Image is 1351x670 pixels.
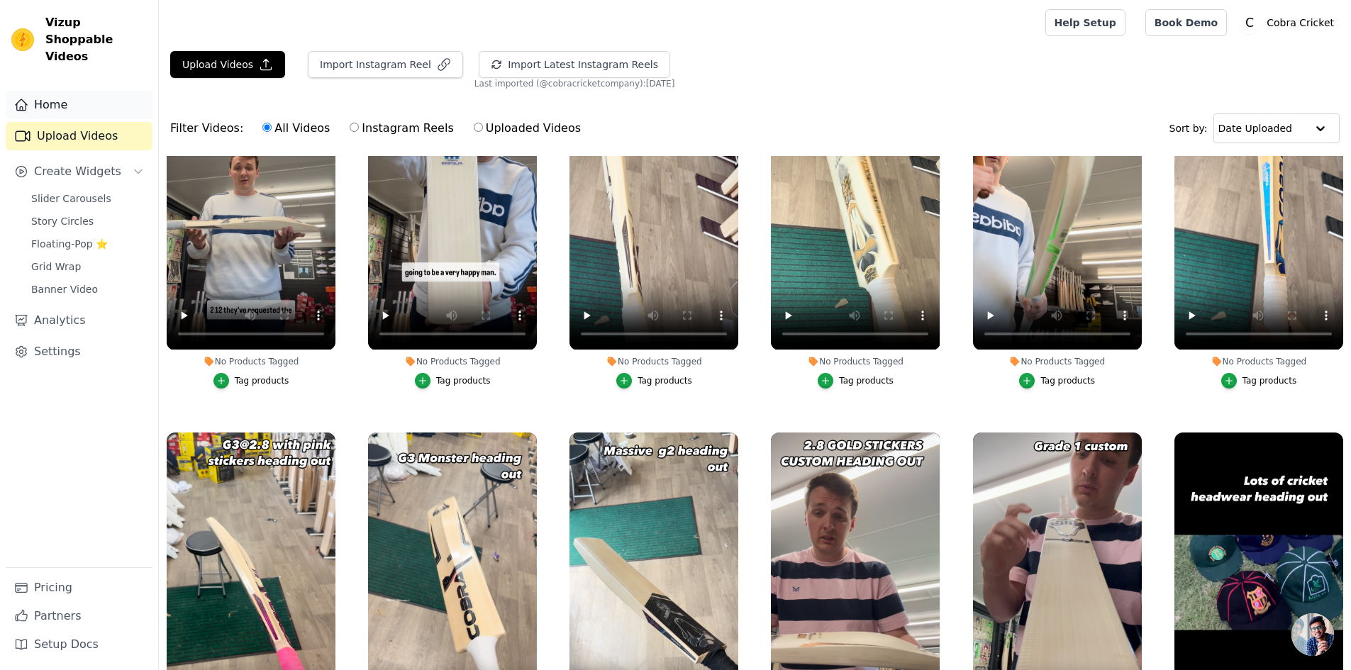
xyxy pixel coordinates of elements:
[1040,375,1095,386] div: Tag products
[1169,113,1340,143] div: Sort by:
[213,373,289,389] button: Tag products
[170,51,285,78] button: Upload Videos
[23,234,152,254] a: Floating-Pop ⭐
[1174,356,1343,367] div: No Products Tagged
[6,91,152,119] a: Home
[616,373,692,389] button: Tag products
[262,119,330,138] label: All Videos
[23,189,152,208] a: Slider Carousels
[1238,10,1340,35] button: C Cobra Cricket
[31,237,108,251] span: Floating-Pop ⭐
[569,356,738,367] div: No Products Tagged
[170,112,589,145] div: Filter Videos:
[34,163,121,180] span: Create Widgets
[6,157,152,186] button: Create Widgets
[1019,373,1095,389] button: Tag products
[818,373,894,389] button: Tag products
[6,630,152,659] a: Setup Docs
[1045,9,1125,36] a: Help Setup
[6,602,152,630] a: Partners
[31,282,98,296] span: Banner Video
[23,257,152,277] a: Grid Wrap
[839,375,894,386] div: Tag products
[1145,9,1227,36] a: Book Demo
[771,356,940,367] div: No Products Tagged
[473,119,582,138] label: Uploaded Videos
[350,123,359,132] input: Instagram Reels
[6,122,152,150] a: Upload Videos
[6,337,152,366] a: Settings
[31,214,94,228] span: Story Circles
[31,191,111,206] span: Slider Carousels
[23,279,152,299] a: Banner Video
[167,356,335,367] div: No Products Tagged
[1291,613,1334,656] div: Open chat
[479,51,670,78] button: Import Latest Instagram Reels
[474,123,483,132] input: Uploaded Videos
[349,119,454,138] label: Instagram Reels
[474,78,675,89] span: Last imported (@ cobracricketcompany ): [DATE]
[1221,373,1297,389] button: Tag products
[23,211,152,231] a: Story Circles
[368,356,537,367] div: No Products Tagged
[308,51,463,78] button: Import Instagram Reel
[6,306,152,335] a: Analytics
[11,28,34,51] img: Vizup
[415,373,491,389] button: Tag products
[6,574,152,602] a: Pricing
[1242,375,1297,386] div: Tag products
[45,14,147,65] span: Vizup Shoppable Videos
[262,123,272,132] input: All Videos
[436,375,491,386] div: Tag products
[235,375,289,386] div: Tag products
[31,259,81,274] span: Grid Wrap
[1261,10,1340,35] p: Cobra Cricket
[973,356,1142,367] div: No Products Tagged
[638,375,692,386] div: Tag products
[1245,16,1254,30] text: C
